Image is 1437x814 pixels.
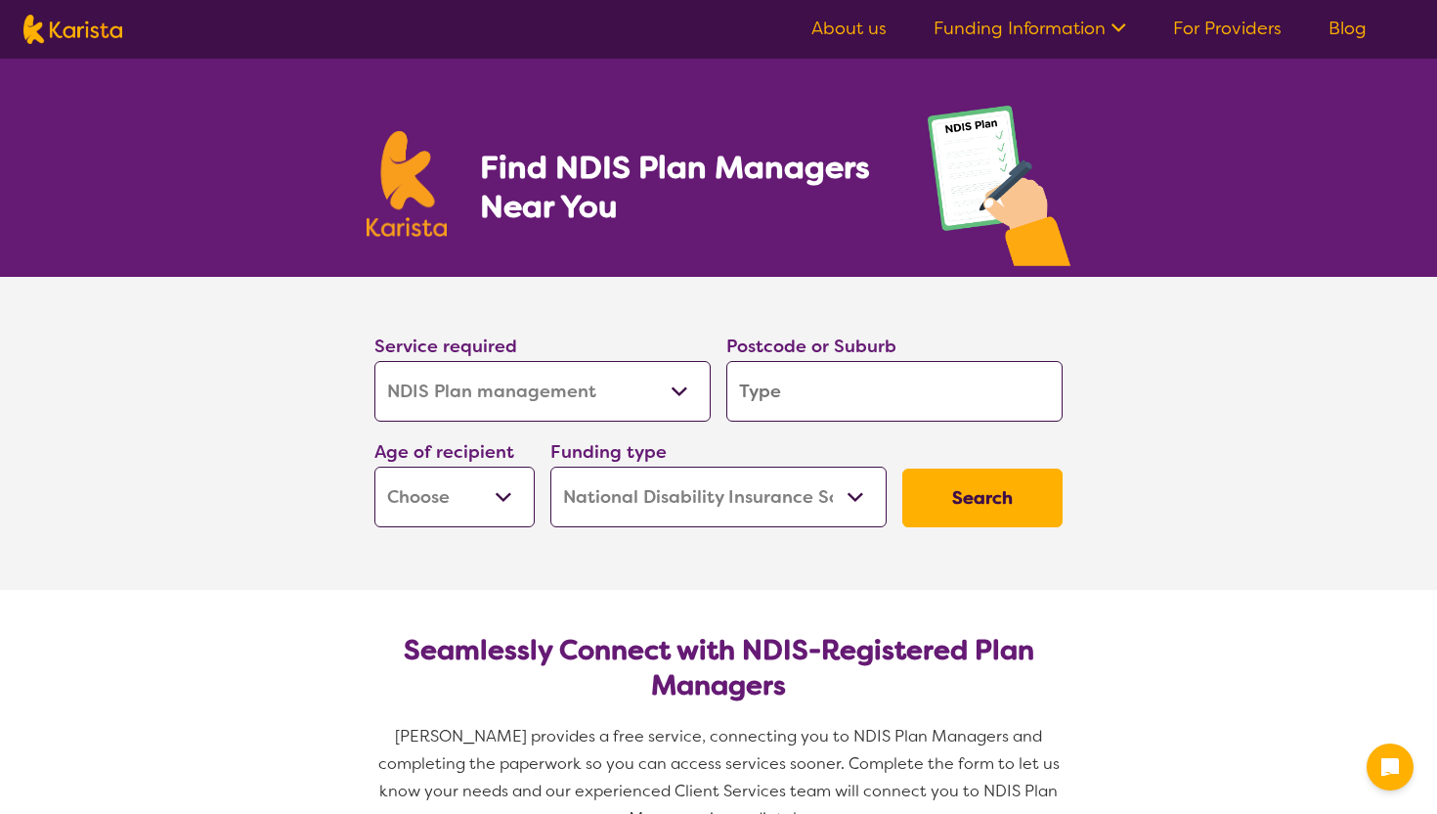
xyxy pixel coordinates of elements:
a: Funding Information [934,17,1126,40]
label: Age of recipient [374,440,514,464]
label: Postcode or Suburb [726,335,896,358]
a: For Providers [1173,17,1282,40]
h1: Find NDIS Plan Managers Near You [480,148,889,226]
button: Search [902,469,1063,527]
img: plan-management [928,106,1070,277]
img: Karista logo [23,15,122,44]
img: Karista logo [367,131,447,237]
a: Blog [1328,17,1367,40]
label: Funding type [550,440,667,464]
input: Type [726,361,1063,422]
label: Service required [374,335,517,358]
h2: Seamlessly Connect with NDIS-Registered Plan Managers [390,633,1047,703]
a: About us [811,17,887,40]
